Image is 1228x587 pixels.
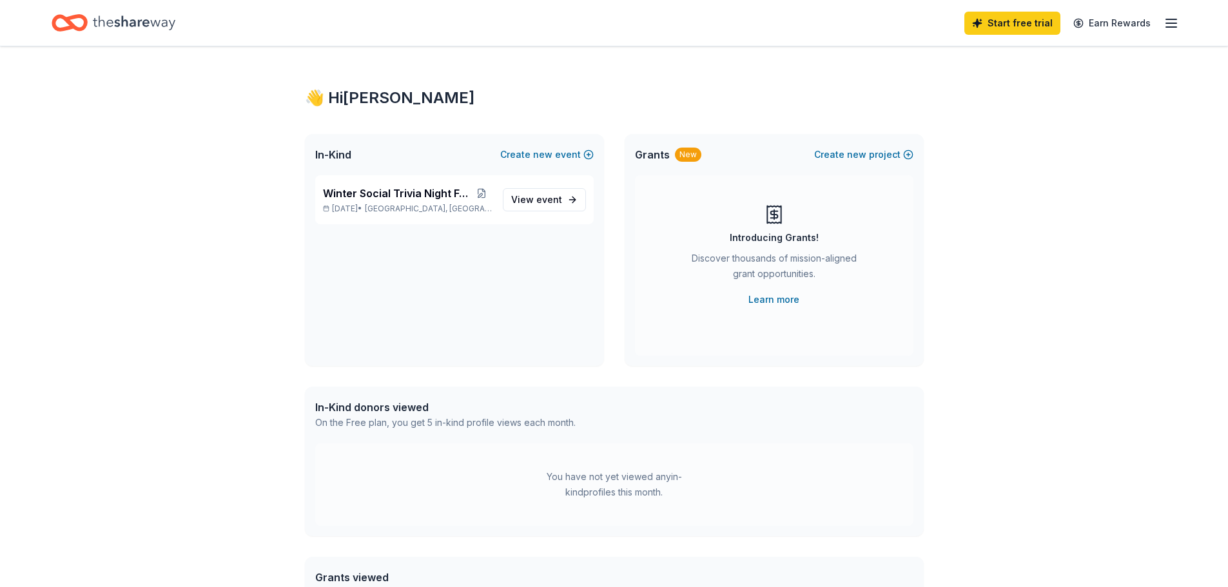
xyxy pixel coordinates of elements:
button: Createnewevent [500,147,594,162]
div: You have not yet viewed any in-kind profiles this month. [534,469,695,500]
span: new [847,147,866,162]
a: Earn Rewards [1066,12,1158,35]
a: Learn more [748,292,799,307]
div: On the Free plan, you get 5 in-kind profile views each month. [315,415,576,430]
span: Grants [635,147,670,162]
div: 👋 Hi [PERSON_NAME] [305,88,924,108]
span: In-Kind [315,147,351,162]
span: [GEOGRAPHIC_DATA], [GEOGRAPHIC_DATA] [365,204,492,214]
span: View [511,192,562,207]
div: Grants viewed [315,570,569,585]
a: View event [503,188,586,211]
a: Home [52,8,175,38]
button: Createnewproject [814,147,913,162]
div: Discover thousands of mission-aligned grant opportunities. [687,251,862,287]
div: Introducing Grants! [730,230,819,245]
span: event [536,194,562,205]
a: Start free trial [964,12,1060,35]
div: New [675,148,701,162]
span: Winter Social Trivia Night Fundraiser [323,186,472,201]
p: [DATE] • [323,204,492,214]
div: In-Kind donors viewed [315,399,576,415]
span: new [533,147,552,162]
